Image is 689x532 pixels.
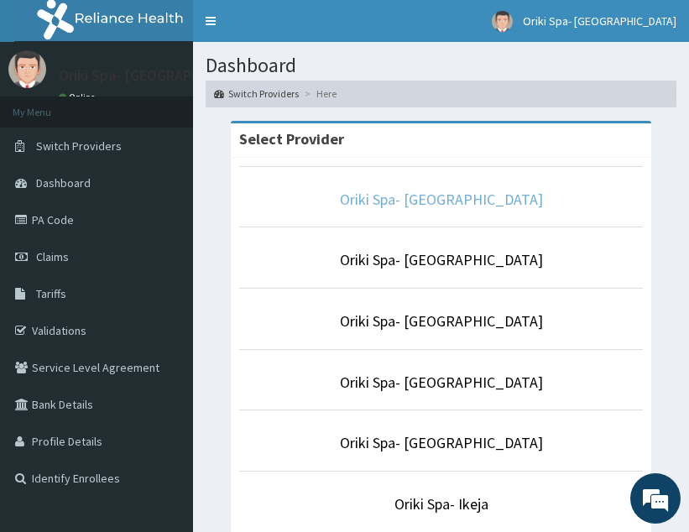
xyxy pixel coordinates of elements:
[36,286,66,301] span: Tariffs
[523,13,676,29] span: Oriki Spa- [GEOGRAPHIC_DATA]
[36,249,69,264] span: Claims
[59,91,99,103] a: Online
[206,55,676,76] h1: Dashboard
[340,190,543,209] a: Oriki Spa- [GEOGRAPHIC_DATA]
[8,50,46,88] img: User Image
[36,138,122,154] span: Switch Providers
[97,159,232,329] span: We're online!
[214,86,299,101] a: Switch Providers
[87,94,282,116] div: Chat with us now
[300,86,337,101] li: Here
[8,354,320,413] textarea: Type your message and hit 'Enter'
[31,84,68,126] img: d_794563401_company_1708531726252_794563401
[340,433,543,452] a: Oriki Spa- [GEOGRAPHIC_DATA]
[394,494,488,514] a: Oriki Spa- Ikeja
[275,8,316,49] div: Minimize live chat window
[340,250,543,269] a: Oriki Spa- [GEOGRAPHIC_DATA]
[492,11,513,32] img: User Image
[340,373,543,392] a: Oriki Spa- [GEOGRAPHIC_DATA]
[59,68,263,83] p: Oriki Spa- [GEOGRAPHIC_DATA]
[36,175,91,190] span: Dashboard
[239,129,344,149] strong: Select Provider
[340,311,543,331] a: Oriki Spa- [GEOGRAPHIC_DATA]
